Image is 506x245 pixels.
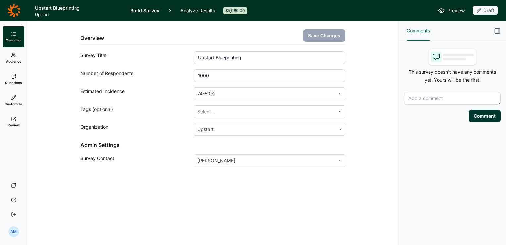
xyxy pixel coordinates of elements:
div: Survey Contact [80,154,194,167]
div: AM [8,226,19,237]
span: Overview [6,38,21,42]
span: Upstart [35,12,123,17]
div: Tags (optional) [80,105,194,118]
span: Questions [5,80,22,85]
div: Estimated Incidence [80,87,194,100]
a: Review [3,111,24,132]
button: Save Changes [303,29,345,42]
button: Draft [473,6,498,15]
div: Organization [80,123,194,136]
span: Audience [6,59,21,64]
p: This survey doesn't have any comments yet. Yours will be the first! [404,68,501,84]
input: ex: Package testing study [194,51,345,64]
h2: Admin Settings [80,141,345,149]
h2: Overview [80,34,104,42]
a: Audience [3,47,24,69]
div: $5,060.00 [223,7,247,14]
button: Comments [407,21,430,41]
span: Preview [447,7,465,15]
a: Questions [3,69,24,90]
a: Preview [438,7,465,15]
h1: Upstart Blueprinting [35,4,123,12]
span: Comments [407,27,430,35]
div: Number of Respondents [80,69,194,82]
input: 1000 [194,69,345,82]
a: Overview [3,26,24,47]
span: Review [8,123,20,127]
span: Customize [5,102,22,106]
div: Survey Title [80,51,194,64]
button: Comment [469,110,501,122]
a: Customize [3,90,24,111]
